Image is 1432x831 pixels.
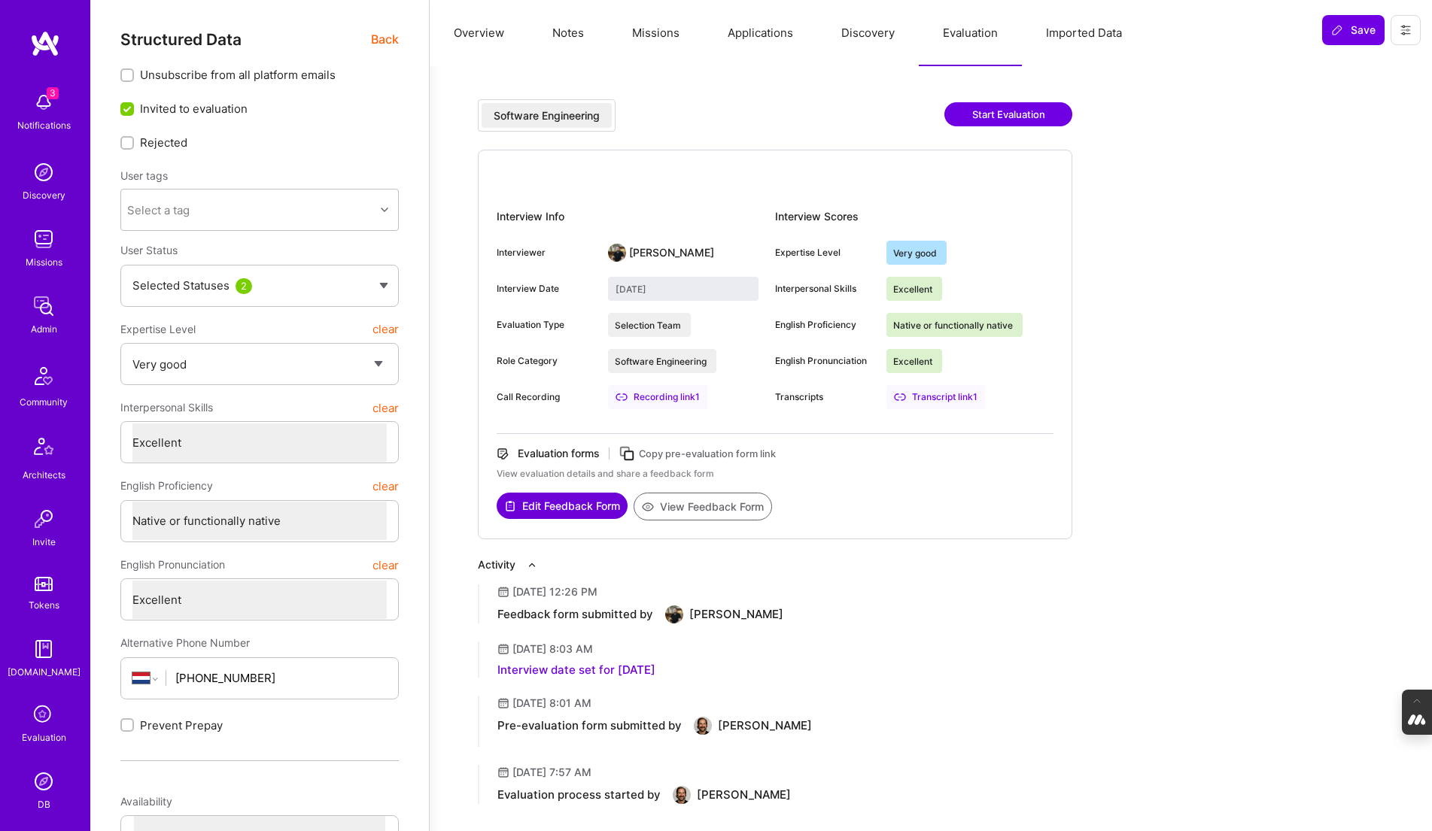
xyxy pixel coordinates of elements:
div: Copy pre-evaluation form link [639,446,776,462]
div: Recording link 1 [608,385,707,409]
div: Interview Info [497,205,775,229]
span: User Status [120,244,178,256]
div: Evaluation forms [518,446,600,461]
label: User tags [120,168,168,183]
span: Back [371,30,399,49]
img: discovery [29,157,59,187]
div: [DATE] 8:03 AM [512,641,593,657]
button: clear [372,472,399,499]
div: Pre-evaluation form submitted by [497,718,682,733]
div: Call Recording [497,390,596,404]
div: Tokens [29,597,59,613]
div: Notifications [17,117,71,133]
img: Invite [29,504,59,534]
i: icon Chevron [381,206,388,214]
img: bell [29,87,59,117]
a: Recording link1 [608,385,707,409]
div: Feedback form submitted by [497,607,653,622]
div: Role Category [497,354,596,368]
div: Expertise Level [775,246,874,259]
img: guide book [29,634,59,664]
span: Interpersonal Skills [120,394,213,421]
div: Activity [478,557,515,572]
div: [DATE] 8:01 AM [512,696,591,711]
span: Save [1331,23,1376,38]
div: Interview Date [497,282,596,296]
div: [DATE] 12:26 PM [512,584,597,599]
div: Architects [23,467,65,483]
div: [DATE] 7:57 AM [512,765,591,780]
div: Discovery [23,187,65,203]
div: 2 [236,278,252,294]
span: 3 [47,87,59,99]
img: Architects [26,431,62,467]
div: [PERSON_NAME] [629,245,714,260]
div: View evaluation details and share a feedback form [497,467,1053,481]
div: Admin [31,321,57,337]
div: Software Engineering [494,108,600,123]
div: Evaluation [22,729,66,745]
div: [PERSON_NAME] [718,718,812,733]
div: Missions [26,254,62,270]
span: Alternative Phone Number [120,636,250,649]
div: Interviewer [497,246,596,259]
button: clear [372,551,399,578]
div: [PERSON_NAME] [689,607,783,622]
div: [PERSON_NAME] [697,787,791,802]
img: admin teamwork [29,291,59,321]
div: [DOMAIN_NAME] [8,664,81,680]
span: Invited to evaluation [140,101,248,117]
div: Invite [32,534,56,550]
img: Admin Search [29,766,59,796]
div: Evaluation Type [497,318,596,332]
img: User Avatar [665,605,683,623]
img: logo [30,30,60,57]
div: Interpersonal Skills [775,282,874,296]
div: Transcripts [775,390,874,404]
button: Start Evaluation [944,102,1072,126]
button: View Feedback Form [634,493,772,520]
div: English Proficiency [775,318,874,332]
img: caret [379,283,388,289]
div: Select a tag [127,202,190,218]
span: English Proficiency [120,472,213,499]
div: Interview date set for [DATE] [497,663,655,678]
div: Availability [120,788,399,815]
i: icon SelectionTeam [29,701,58,729]
a: Edit Feedback Form [497,493,628,520]
img: Community [26,358,62,394]
span: Rejected [140,135,187,150]
span: Expertise Level [120,316,196,343]
span: Unsubscribe from all platform emails [140,67,336,83]
span: Structured Data [120,30,242,49]
span: Selected Statuses [132,278,230,293]
a: Transcript link1 [886,385,985,409]
button: Edit Feedback Form [497,493,628,519]
div: Community [20,394,68,410]
img: User Avatar [608,244,626,262]
img: User Avatar [673,786,691,804]
button: clear [372,316,399,343]
div: Evaluation process started by [497,787,661,802]
img: User Avatar [694,717,712,735]
button: Save [1322,15,1385,45]
button: clear [372,394,399,421]
img: tokens [35,577,53,591]
img: teamwork [29,224,59,254]
i: icon Copy [619,445,636,463]
div: Transcript link 1 [886,385,985,409]
div: Interview Scores [775,205,1053,229]
div: English Pronunciation [775,354,874,368]
span: Prevent Prepay [140,717,223,733]
span: English Pronunciation [120,551,225,578]
input: +1 (000) 000-0000 [175,659,387,697]
div: DB [38,796,50,812]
